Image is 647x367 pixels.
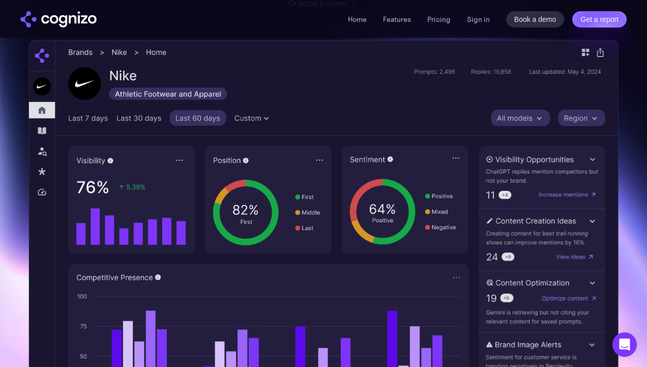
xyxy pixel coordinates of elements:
[427,15,451,24] a: Pricing
[506,11,565,27] a: Book a demo
[572,11,627,27] a: Get a report
[20,11,97,27] a: home
[348,15,367,24] a: Home
[20,11,97,27] img: cognizo logo
[467,13,490,25] a: Sign in
[612,332,637,357] div: Open Intercom Messenger
[383,15,411,24] a: Features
